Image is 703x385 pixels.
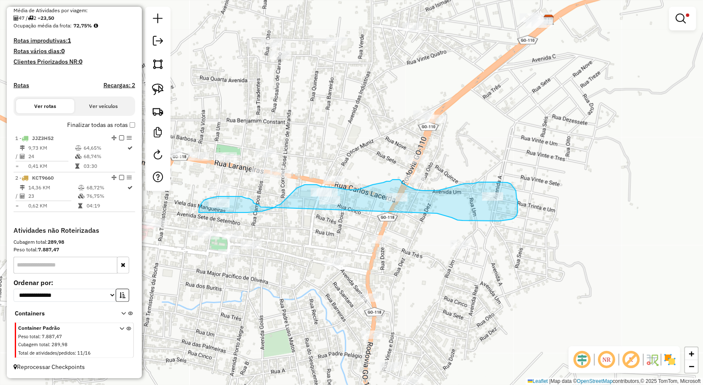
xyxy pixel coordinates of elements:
td: 68,72% [86,183,127,192]
span: 289,98 [52,342,68,347]
strong: 23,50 [41,15,54,21]
img: Fluxo de ruas [646,353,659,366]
span: 7.887,47 [42,334,62,339]
i: Total de Atividades [20,194,25,199]
span: Exibir rótulo [621,350,641,370]
a: Zoom in [685,347,698,360]
td: 23 [28,192,78,200]
td: / [15,192,19,200]
a: Criar modelo [149,124,166,143]
i: Distância Total [20,145,25,151]
strong: 72,75% [73,22,92,29]
span: JJZ3H52 [32,135,54,141]
h4: Atividades não Roteirizadas [14,226,135,234]
em: Alterar sequência das rotas [111,175,117,180]
i: Distância Total [20,185,25,190]
a: Zoom out [685,360,698,373]
div: Map data © contributors,© 2025 TomTom, Microsoft [526,378,703,385]
div: Peso total: [14,246,135,253]
span: Ocupação média da frota: [14,22,72,29]
div: Atividade não roteirizada - LANCHONETE DA RODOVI [311,188,332,197]
td: 76,75% [86,192,127,200]
div: Atividade não roteirizada - D VILLE PANIFICADORA [319,196,340,205]
td: 0,41 KM [28,162,75,170]
em: Finalizar rota [119,175,124,180]
div: Cubagem total: [14,238,135,246]
td: 9,73 KM [28,144,75,152]
strong: 0 [61,47,65,55]
i: Tempo total em rota [78,203,82,208]
td: 0,62 KM [28,202,78,210]
h4: Rotas improdutivas: [14,37,135,44]
span: Filtro Ativo [686,13,689,17]
span: 1 - [15,135,54,141]
em: Alterar sequência das rotas [111,135,117,140]
a: Reroteirizar Sessão [149,146,166,165]
span: Peso total [18,334,39,339]
img: Selecionar atividades - laço [152,83,164,95]
button: Ver rotas [16,99,74,113]
strong: 1 [68,37,71,44]
span: Reprocessar Checkpoints [14,363,85,371]
img: CERRADO - CAMPOS BELOS [543,14,554,25]
label: Finalizar todas as rotas [67,121,135,129]
i: Rota otimizada [128,145,133,151]
div: Média de Atividades por viagem: [14,7,135,14]
span: Container Padrão [18,324,109,332]
a: Criar rota [149,102,167,121]
span: + [689,348,695,359]
td: 68,74% [83,152,127,161]
button: Ver veículos [74,99,133,113]
span: 2 - [15,175,54,181]
span: Cubagem total [18,342,49,347]
a: Leaflet [528,378,548,384]
i: Rota otimizada [128,185,133,190]
i: Total de Atividades [14,16,19,21]
strong: 289,98 [48,239,64,245]
a: Exportar sessão [149,32,166,51]
span: − [689,361,695,372]
a: OpenStreetMap [577,378,613,384]
a: Rotas [14,82,29,89]
span: Ocultar NR [597,350,617,370]
i: % de utilização do peso [78,185,84,190]
strong: 0 [79,58,82,65]
td: 24 [28,152,75,161]
span: Ocultar deslocamento [572,350,592,370]
img: Selecionar atividades - polígono [152,58,164,70]
div: 47 / 2 = [14,14,135,22]
span: 11/16 [77,350,91,356]
h4: Recargas: 2 [103,82,135,89]
div: Atividade não roteirizada - COMERCIAL NOSSO LAR [386,193,407,202]
em: Opções [127,135,132,140]
span: : [75,350,76,356]
i: % de utilização da cubagem [75,154,81,159]
td: 64,65% [83,144,127,152]
h4: Clientes Priorizados NR: [14,58,135,65]
img: Criar rota [152,105,164,117]
span: : [49,342,50,347]
td: = [15,202,19,210]
span: : [39,334,41,339]
a: Exibir filtros [673,10,693,27]
div: Atividade não roteirizada - LA FAVORITA CREPERIA [482,192,503,201]
i: Tempo total em rota [75,164,79,169]
i: Total de Atividades [20,154,25,159]
td: = [15,162,19,170]
span: Containers [15,309,110,318]
label: Ordenar por: [14,277,135,288]
span: | [549,378,551,384]
input: Finalizar todas as rotas [130,122,135,128]
strong: 7.887,47 [38,246,59,253]
td: 04:19 [86,202,127,210]
em: Opções [127,175,132,180]
span: Total de atividades/pedidos [18,350,75,356]
i: Total de rotas [28,16,33,21]
button: Ordem crescente [116,289,129,302]
i: % de utilização do peso [75,145,81,151]
td: 03:30 [83,162,127,170]
img: Exibir/Ocultar setores [663,353,677,366]
h4: Rotas vários dias: [14,48,135,55]
td: 14,36 KM [28,183,78,192]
